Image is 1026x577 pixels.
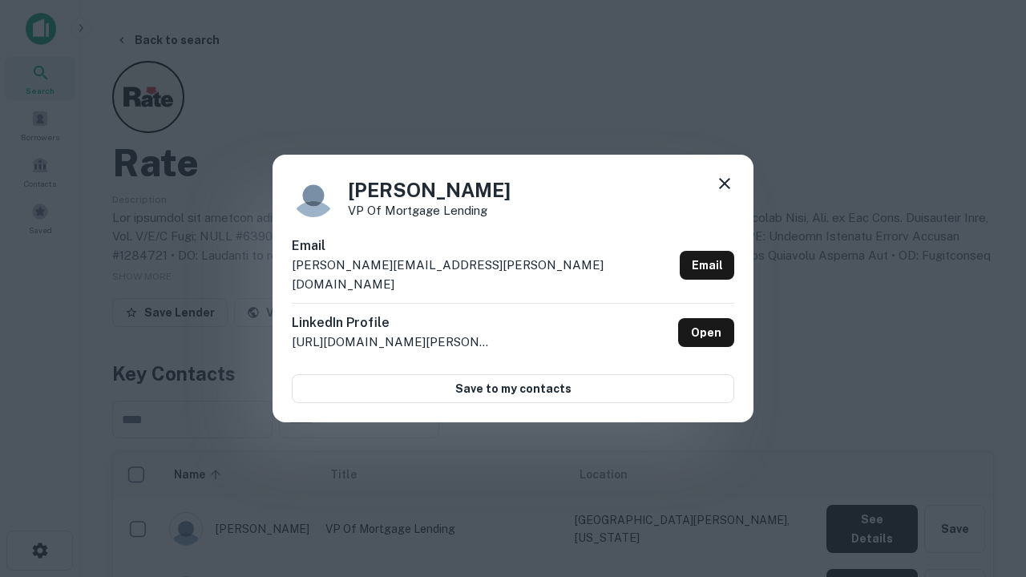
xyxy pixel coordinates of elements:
a: Open [678,318,734,347]
h6: LinkedIn Profile [292,313,492,333]
h4: [PERSON_NAME] [348,176,511,204]
a: Email [680,251,734,280]
img: 9c8pery4andzj6ohjkjp54ma2 [292,174,335,217]
button: Save to my contacts [292,374,734,403]
p: [PERSON_NAME][EMAIL_ADDRESS][PERSON_NAME][DOMAIN_NAME] [292,256,673,293]
h6: Email [292,236,673,256]
p: [URL][DOMAIN_NAME][PERSON_NAME] [292,333,492,352]
iframe: Chat Widget [946,397,1026,474]
p: VP of Mortgage Lending [348,204,511,216]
